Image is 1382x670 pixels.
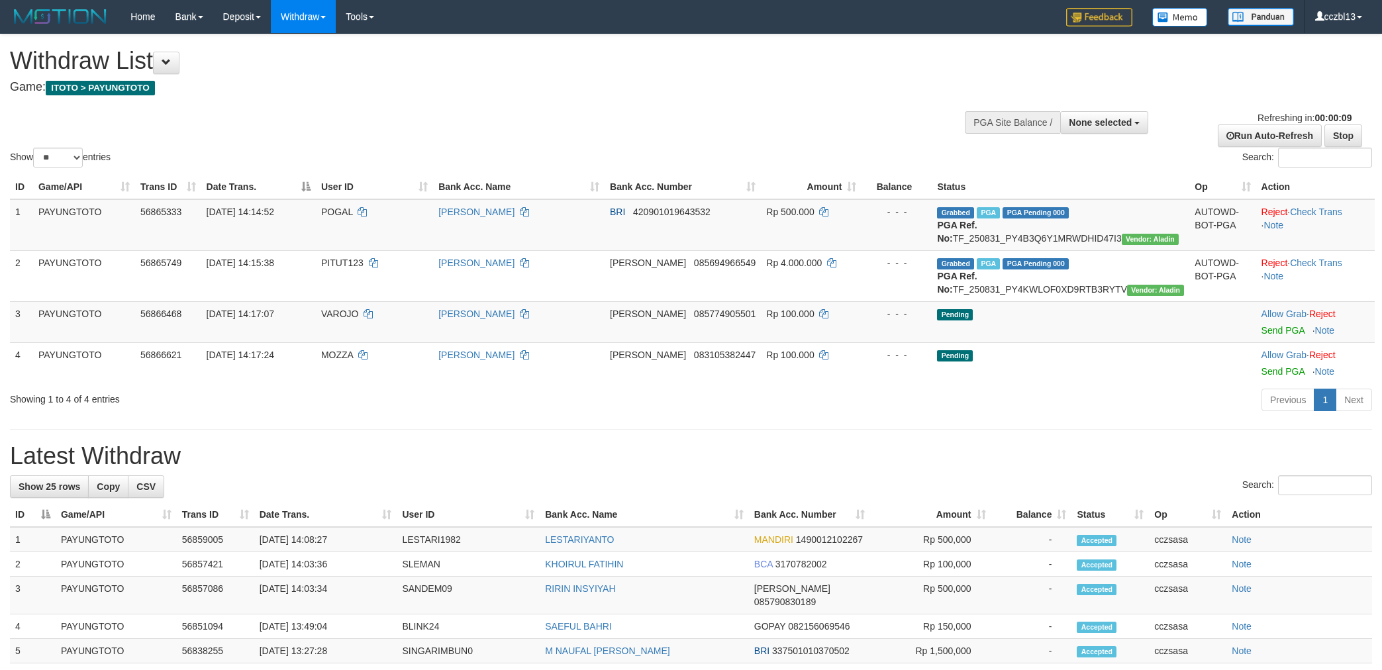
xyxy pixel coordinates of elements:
a: CSV [128,475,164,498]
span: Rp 100.000 [766,309,814,319]
td: - [991,614,1072,639]
span: Copy 420901019643532 to clipboard [633,207,711,217]
th: Bank Acc. Number: activate to sort column ascending [749,502,870,527]
td: cczsasa [1149,639,1226,663]
a: Reject [1261,258,1288,268]
td: 56838255 [177,639,254,663]
td: SANDEM09 [397,577,540,614]
td: [DATE] 14:08:27 [254,527,397,552]
span: [PERSON_NAME] [610,258,686,268]
span: MANDIRI [754,534,793,545]
a: Check Trans [1290,207,1342,217]
span: Rp 4.000.000 [766,258,822,268]
div: - - - [867,256,926,269]
div: PGA Site Balance / [965,111,1060,134]
td: 56859005 [177,527,254,552]
span: Accepted [1077,584,1116,595]
div: - - - [867,307,926,320]
span: 56865333 [140,207,181,217]
th: Action [1256,175,1375,199]
td: [DATE] 13:49:04 [254,614,397,639]
span: · [1261,350,1309,360]
a: Note [1232,646,1252,656]
th: ID: activate to sort column descending [10,502,56,527]
img: Button%20Memo.svg [1152,8,1208,26]
span: Rp 500.000 [766,207,814,217]
td: · · [1256,250,1375,301]
td: PAYUNGTOTO [56,639,177,663]
span: Marked by cczsasa [977,207,1000,218]
span: [DATE] 14:14:52 [207,207,274,217]
td: SINGARIMBUN0 [397,639,540,663]
th: Bank Acc. Name: activate to sort column ascending [433,175,605,199]
span: ITOTO > PAYUNGTOTO [46,81,155,95]
span: 56865749 [140,258,181,268]
td: 1 [10,527,56,552]
span: [DATE] 14:17:24 [207,350,274,360]
th: User ID: activate to sort column ascending [316,175,433,199]
td: · [1256,342,1375,383]
a: Note [1315,366,1335,377]
a: Note [1232,621,1252,632]
span: [PERSON_NAME] [610,309,686,319]
img: panduan.png [1228,8,1294,26]
span: PGA Pending [1003,258,1069,269]
a: Allow Grab [1261,350,1307,360]
h1: Withdraw List [10,48,908,74]
a: Note [1264,220,1284,230]
td: LESTARI1982 [397,527,540,552]
td: 56857421 [177,552,254,577]
td: cczsasa [1149,614,1226,639]
span: Pending [937,350,973,361]
span: VAROJO [321,309,359,319]
td: · · [1256,199,1375,251]
th: User ID: activate to sort column ascending [397,502,540,527]
span: BRI [610,207,625,217]
a: Run Auto-Refresh [1218,124,1322,147]
td: TF_250831_PY4KWLOF0XD9RTB3RYTV [932,250,1189,301]
a: KHOIRUL FATIHIN [545,559,623,569]
span: MOZZA [321,350,353,360]
a: Reject [1261,207,1288,217]
span: Copy 337501010370502 to clipboard [772,646,850,656]
b: PGA Ref. No: [937,271,977,295]
a: M NAUFAL [PERSON_NAME] [545,646,670,656]
span: Pending [937,309,973,320]
a: Next [1336,389,1372,411]
th: Game/API: activate to sort column ascending [56,502,177,527]
th: Date Trans.: activate to sort column ascending [254,502,397,527]
td: 3 [10,577,56,614]
a: Note [1232,559,1252,569]
span: Grabbed [937,207,974,218]
b: PGA Ref. No: [937,220,977,244]
td: PAYUNGTOTO [56,552,177,577]
td: - [991,552,1072,577]
span: [PERSON_NAME] [754,583,830,594]
th: Amount: activate to sort column ascending [761,175,862,199]
th: Trans ID: activate to sort column ascending [177,502,254,527]
span: Marked by cczsasa [977,258,1000,269]
span: Grabbed [937,258,974,269]
th: Date Trans.: activate to sort column descending [201,175,316,199]
th: Balance [862,175,932,199]
span: Copy 083105382447 to clipboard [694,350,756,360]
span: Vendor URL: https://payment4.1velocity.biz [1127,285,1184,296]
span: Accepted [1077,559,1116,571]
span: BCA [754,559,773,569]
a: Check Trans [1290,258,1342,268]
td: SLEMAN [397,552,540,577]
label: Search: [1242,148,1372,167]
th: Op: activate to sort column ascending [1189,175,1256,199]
td: PAYUNGTOTO [56,527,177,552]
th: Balance: activate to sort column ascending [991,502,1072,527]
a: 1 [1314,389,1336,411]
a: LESTARIYANTO [545,534,614,545]
td: PAYUNGTOTO [33,301,135,342]
a: Stop [1324,124,1362,147]
th: Op: activate to sort column ascending [1149,502,1226,527]
span: Copy 1490012102267 to clipboard [796,534,863,545]
span: Vendor URL: https://payment4.1velocity.biz [1122,234,1179,245]
span: Copy [97,481,120,492]
td: AUTOWD-BOT-PGA [1189,199,1256,251]
a: Note [1315,325,1335,336]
